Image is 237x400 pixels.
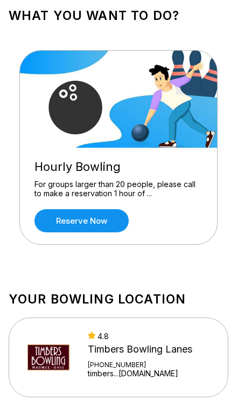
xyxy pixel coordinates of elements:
[34,209,129,232] a: Reserve now
[88,369,192,378] a: timbers...[DOMAIN_NAME]
[88,343,192,355] div: Timbers Bowling Lanes
[9,292,228,307] h1: Your bowling location
[34,160,203,174] div: Hourly Bowling
[88,332,192,341] div: 4.8
[19,328,78,387] img: Timbers Bowling Lanes
[9,8,228,23] h1: What you want to do?
[20,51,218,148] img: Hourly Bowling
[34,180,203,198] div: For groups larger than 20 people, please call to make a reservation 1 hour of ...
[88,361,192,369] div: [PHONE_NUMBER]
